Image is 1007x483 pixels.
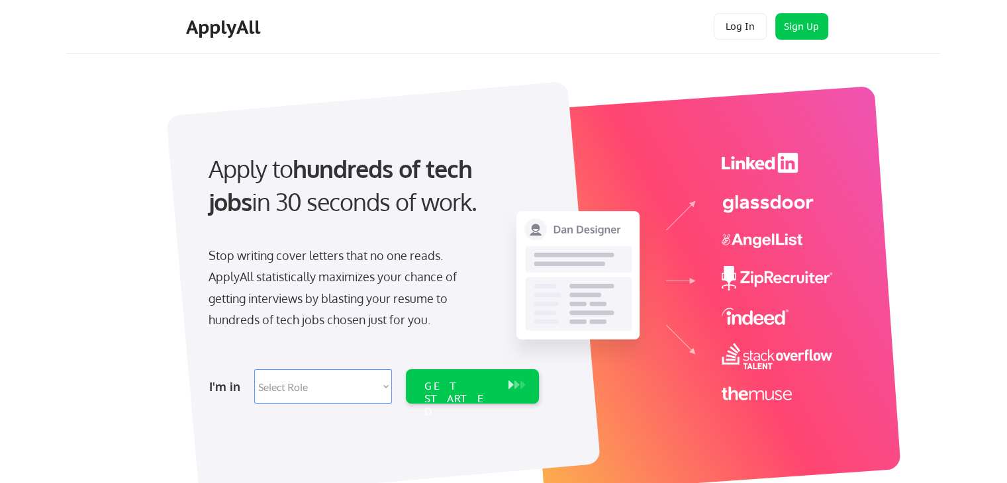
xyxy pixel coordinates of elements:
[209,245,481,331] div: Stop writing cover letters that no one reads. ApplyAll statistically maximizes your chance of get...
[209,376,246,397] div: I'm in
[209,152,534,219] div: Apply to in 30 seconds of work.
[209,154,478,216] strong: hundreds of tech jobs
[775,13,828,40] button: Sign Up
[424,380,495,418] div: GET STARTED
[186,16,264,38] div: ApplyAll
[714,13,767,40] button: Log In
